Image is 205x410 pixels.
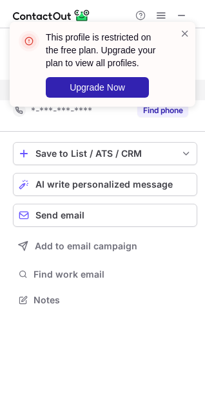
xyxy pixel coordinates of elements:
button: save-profile-one-click [13,142,197,165]
header: This profile is restricted on the free plan. Upgrade your plan to view all profiles. [46,31,164,69]
button: Send email [13,204,197,227]
button: Find work email [13,265,197,283]
span: Notes [34,294,192,306]
span: Add to email campaign [35,241,137,251]
button: Add to email campaign [13,235,197,258]
button: Upgrade Now [46,77,149,98]
img: error [19,31,39,51]
span: Send email [35,210,84,220]
span: Upgrade Now [70,82,125,93]
button: Notes [13,291,197,309]
span: AI write personalized message [35,179,173,190]
div: Save to List / ATS / CRM [35,148,175,159]
span: Find work email [34,269,192,280]
button: AI write personalized message [13,173,197,196]
img: ContactOut v5.3.10 [13,8,90,23]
